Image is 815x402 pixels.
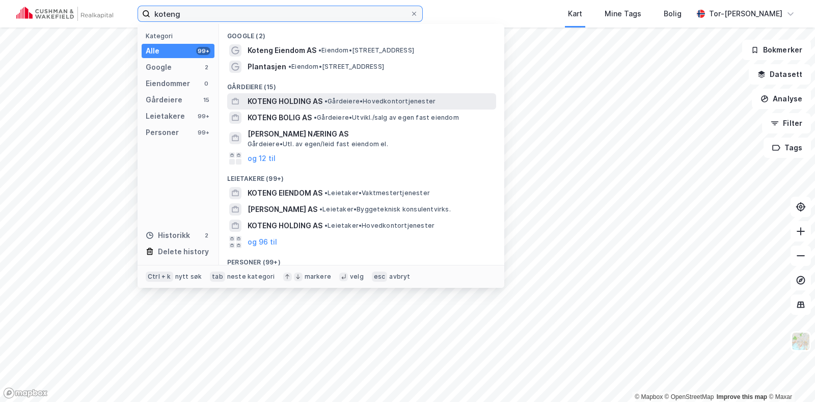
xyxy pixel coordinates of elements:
div: markere [305,273,331,281]
div: Gårdeiere (15) [219,75,504,93]
div: Eiendommer [146,77,190,90]
div: Alle [146,45,159,57]
div: Personer [146,126,179,139]
div: Ctrl + k [146,272,173,282]
div: Google (2) [219,24,504,42]
a: Improve this map [717,393,767,400]
div: nytt søk [175,273,202,281]
div: 99+ [196,47,210,55]
div: Kontrollprogram for chat [764,353,815,402]
span: • [324,97,328,105]
span: KOTENG HOLDING AS [248,220,322,232]
div: avbryt [389,273,410,281]
span: KOTENG EIENDOM AS [248,187,322,199]
a: OpenStreetMap [665,393,714,400]
div: 2 [202,231,210,239]
span: [PERSON_NAME] NÆRING AS [248,128,492,140]
div: Google [146,61,172,73]
span: • [288,63,291,70]
div: Kategori [146,32,214,40]
div: Tor-[PERSON_NAME] [709,8,782,20]
div: 2 [202,63,210,71]
button: Datasett [749,64,811,85]
span: KOTENG BOLIG AS [248,112,312,124]
div: esc [372,272,388,282]
div: Leietakere [146,110,185,122]
span: • [319,205,322,213]
span: • [318,46,321,54]
span: Gårdeiere • Utl. av egen/leid fast eiendom el. [248,140,388,148]
span: • [324,189,328,197]
div: Kart [568,8,582,20]
div: 15 [202,96,210,104]
span: Plantasjen [248,61,286,73]
button: Analyse [752,89,811,109]
span: Eiendom • [STREET_ADDRESS] [318,46,414,55]
div: Leietakere (99+) [219,167,504,185]
div: 0 [202,79,210,88]
span: KOTENG HOLDING AS [248,95,322,108]
span: Koteng Eiendom AS [248,44,316,57]
img: Z [791,332,810,351]
div: velg [350,273,364,281]
span: Eiendom • [STREET_ADDRESS] [288,63,384,71]
div: tab [210,272,225,282]
span: [PERSON_NAME] AS [248,203,317,216]
input: Søk på adresse, matrikkel, gårdeiere, leietakere eller personer [150,6,410,21]
img: cushman-wakefield-realkapital-logo.202ea83816669bd177139c58696a8fa1.svg [16,7,113,21]
a: Mapbox homepage [3,387,48,399]
button: Filter [762,113,811,133]
span: • [314,114,317,121]
span: Leietaker • Hovedkontortjenester [324,222,434,230]
span: Leietaker • Byggeteknisk konsulentvirks. [319,205,451,213]
div: neste kategori [227,273,275,281]
button: Tags [764,138,811,158]
iframe: Chat Widget [764,353,815,402]
button: og 96 til [248,236,277,248]
div: Delete history [158,246,209,258]
span: Gårdeiere • Utvikl./salg av egen fast eiendom [314,114,459,122]
div: Personer (99+) [219,250,504,269]
button: og 12 til [248,152,276,165]
div: Gårdeiere [146,94,182,106]
span: • [324,222,328,229]
button: Bokmerker [742,40,811,60]
span: Leietaker • Vaktmestertjenester [324,189,430,197]
div: 99+ [196,128,210,137]
div: Mine Tags [605,8,641,20]
div: Bolig [664,8,682,20]
div: 99+ [196,112,210,120]
a: Mapbox [635,393,663,400]
div: Historikk [146,229,190,242]
span: Gårdeiere • Hovedkontortjenester [324,97,436,105]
